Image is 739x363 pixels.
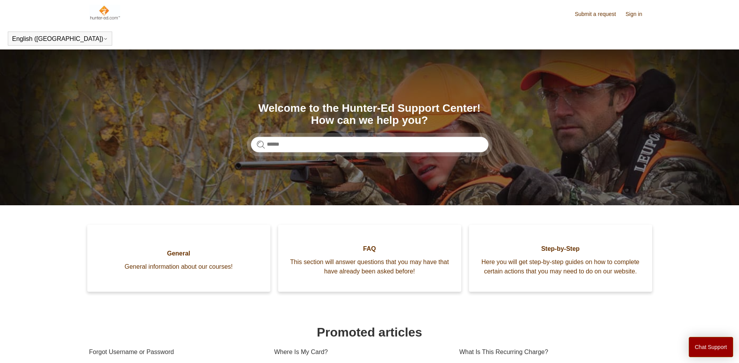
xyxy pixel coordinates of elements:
[99,262,259,271] span: General information about our courses!
[626,10,650,18] a: Sign in
[99,249,259,258] span: General
[689,337,734,357] button: Chat Support
[89,5,121,20] img: Hunter-Ed Help Center home page
[290,244,450,254] span: FAQ
[87,225,270,292] a: General General information about our courses!
[481,257,640,276] span: Here you will get step-by-step guides on how to complete certain actions that you may need to do ...
[89,323,650,342] h1: Promoted articles
[481,244,640,254] span: Step-by-Step
[12,35,108,42] button: English ([GEOGRAPHIC_DATA])
[278,225,461,292] a: FAQ This section will answer questions that you may have that have already been asked before!
[575,10,624,18] a: Submit a request
[290,257,450,276] span: This section will answer questions that you may have that have already been asked before!
[459,342,644,363] a: What Is This Recurring Charge?
[469,225,652,292] a: Step-by-Step Here you will get step-by-step guides on how to complete certain actions that you ma...
[274,342,448,363] a: Where Is My Card?
[251,137,489,152] input: Search
[89,342,263,363] a: Forgot Username or Password
[251,102,489,127] h1: Welcome to the Hunter-Ed Support Center! How can we help you?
